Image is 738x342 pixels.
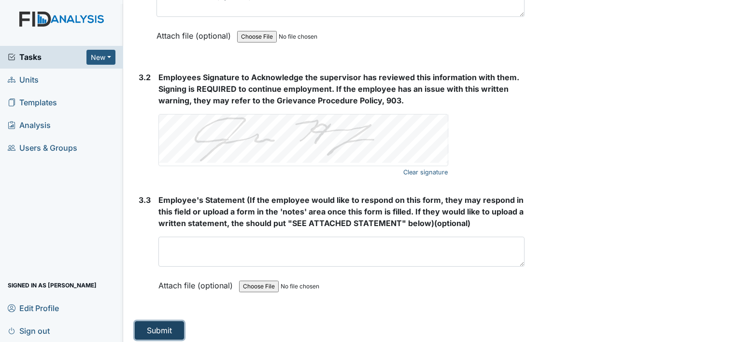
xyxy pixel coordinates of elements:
span: Employees Signature to Acknowledge the supervisor has reviewed this information with them. Signin... [158,72,519,105]
span: Sign out [8,323,50,338]
label: 3.2 [139,71,151,83]
label: 3.3 [139,194,151,206]
a: Clear signature [403,166,448,179]
span: Users & Groups [8,141,77,156]
span: Units [8,72,39,87]
span: Analysis [8,118,51,133]
label: Attach file (optional) [158,274,237,291]
button: Submit [135,321,184,340]
span: Templates [8,95,57,110]
button: New [86,50,115,65]
strong: (optional) [158,194,525,229]
a: Tasks [8,51,86,63]
span: Signed in as [PERSON_NAME] [8,278,97,293]
label: Attach file (optional) [156,25,235,42]
span: Edit Profile [8,300,59,315]
span: Employee's Statement (If the employee would like to respond on this form, they may respond in thi... [158,195,524,228]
